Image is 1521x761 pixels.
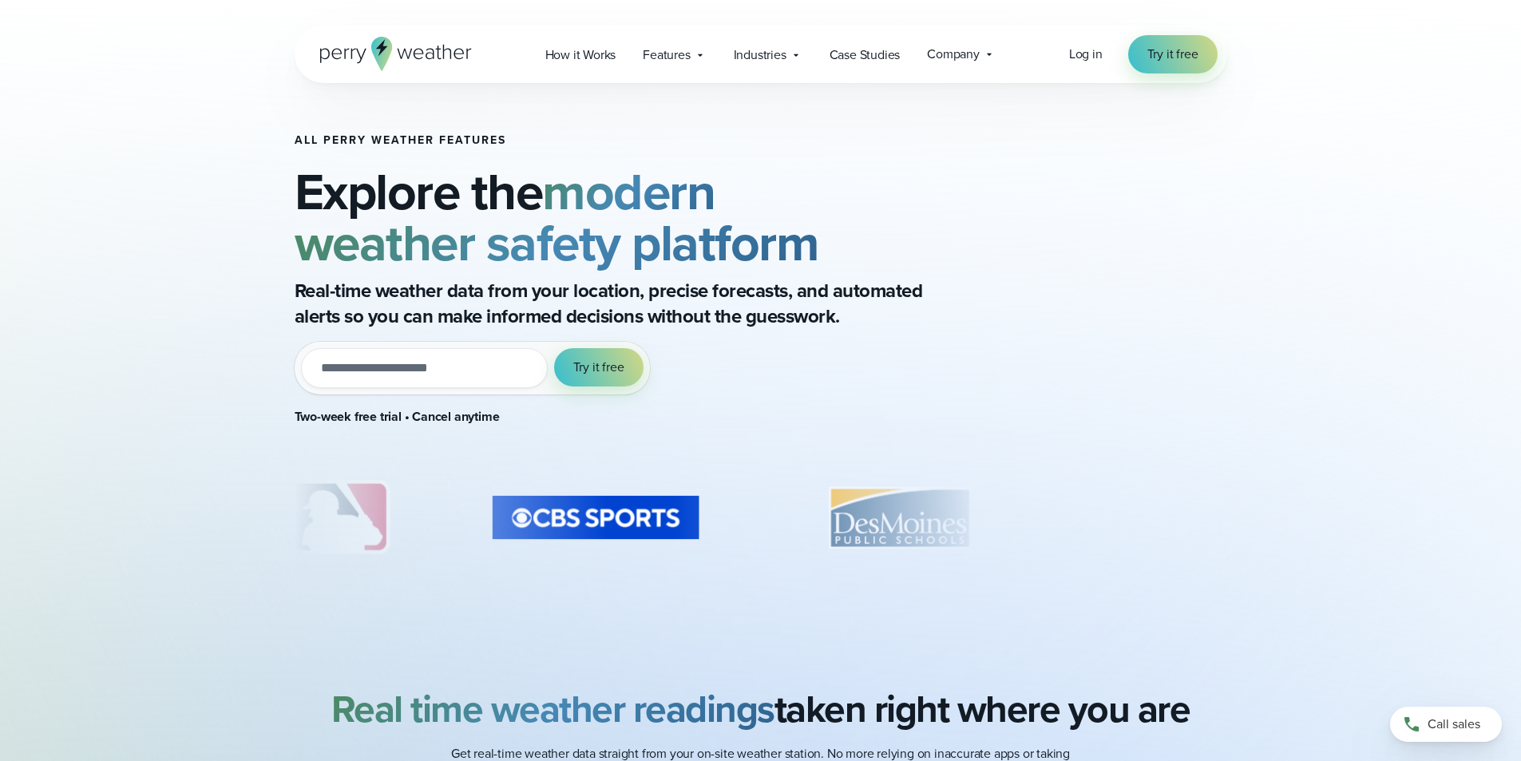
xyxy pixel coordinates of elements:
img: CBS-Sports.svg [482,478,709,557]
p: Real-time weather data from your location, precise forecasts, and automated alerts so you can mak... [295,278,933,329]
span: Log in [1069,45,1103,63]
div: 8 of 8 [786,478,1012,557]
button: Try it free [554,348,644,386]
span: Industries [734,46,786,65]
div: slideshow [295,478,988,565]
span: Try it free [1147,45,1198,64]
span: Try it free [573,358,624,377]
div: 7 of 8 [482,478,709,557]
a: Log in [1069,45,1103,64]
img: MLB.svg [236,478,405,557]
strong: modern weather safety platform [295,154,819,280]
strong: Real time weather readings [331,680,774,737]
h2: Explore the [295,166,988,268]
span: Call sales [1428,715,1480,734]
a: Case Studies [816,38,914,71]
a: How it Works [532,38,630,71]
div: 6 of 8 [236,478,405,557]
span: Company [927,45,980,64]
span: Case Studies [830,46,901,65]
h1: All Perry Weather Features [295,134,988,147]
h2: taken right where you are [331,687,1190,731]
strong: Two-week free trial • Cancel anytime [295,407,500,426]
span: Features [643,46,690,65]
img: Des-Moines-Public-Schools.svg [786,478,1012,557]
a: Call sales [1390,707,1502,742]
span: How it Works [545,46,616,65]
a: Try it free [1128,35,1218,73]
